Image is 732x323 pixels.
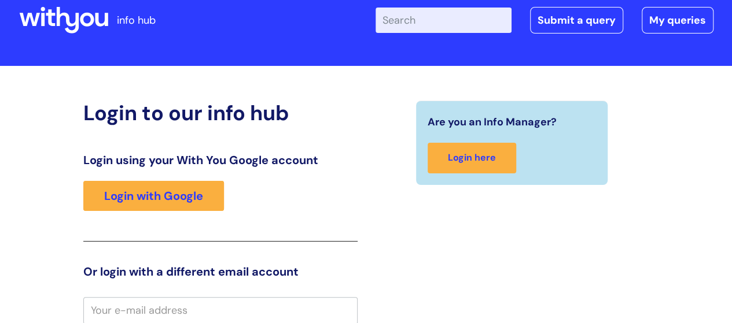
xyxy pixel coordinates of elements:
[530,7,623,34] a: Submit a query
[428,113,557,131] span: Are you an Info Manager?
[83,153,358,167] h3: Login using your With You Google account
[117,11,156,29] p: info hub
[83,181,224,211] a: Login with Google
[642,7,713,34] a: My queries
[376,8,512,33] input: Search
[428,143,516,173] a: Login here
[83,265,358,279] h3: Or login with a different email account
[83,101,358,125] h2: Login to our info hub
